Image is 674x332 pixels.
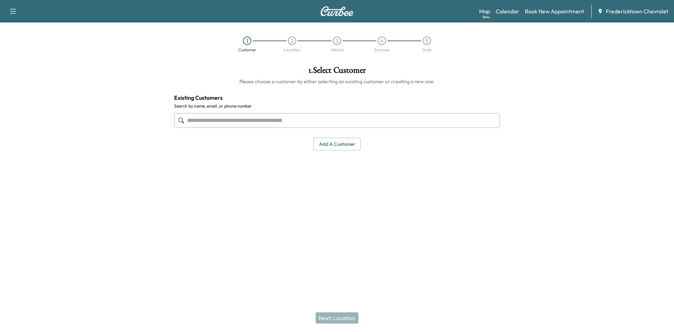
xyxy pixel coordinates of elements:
h1: 1 . Select Customer [174,66,500,78]
a: Calendar [496,7,519,15]
a: MapBeta [479,7,490,15]
h4: Existing Customers [174,93,500,102]
h6: Please choose a customer by either selecting an existing customer or creating a new one. [174,78,500,85]
div: Vehicle [330,48,344,52]
div: Customer [238,48,256,52]
div: Beta [483,14,490,20]
div: Date [422,48,431,52]
div: 4 [378,37,386,45]
div: Services [374,48,390,52]
a: Book New Appointment [525,7,584,15]
div: 2 [288,37,296,45]
div: Location [284,48,300,52]
label: Search by name, email, or phone number [174,103,500,109]
span: Fredericktown Chevrolet [606,7,668,15]
div: 3 [333,37,341,45]
div: 1 [243,37,251,45]
button: Add a customer [313,138,361,151]
div: 5 [423,37,431,45]
img: Curbee Logo [320,6,354,16]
